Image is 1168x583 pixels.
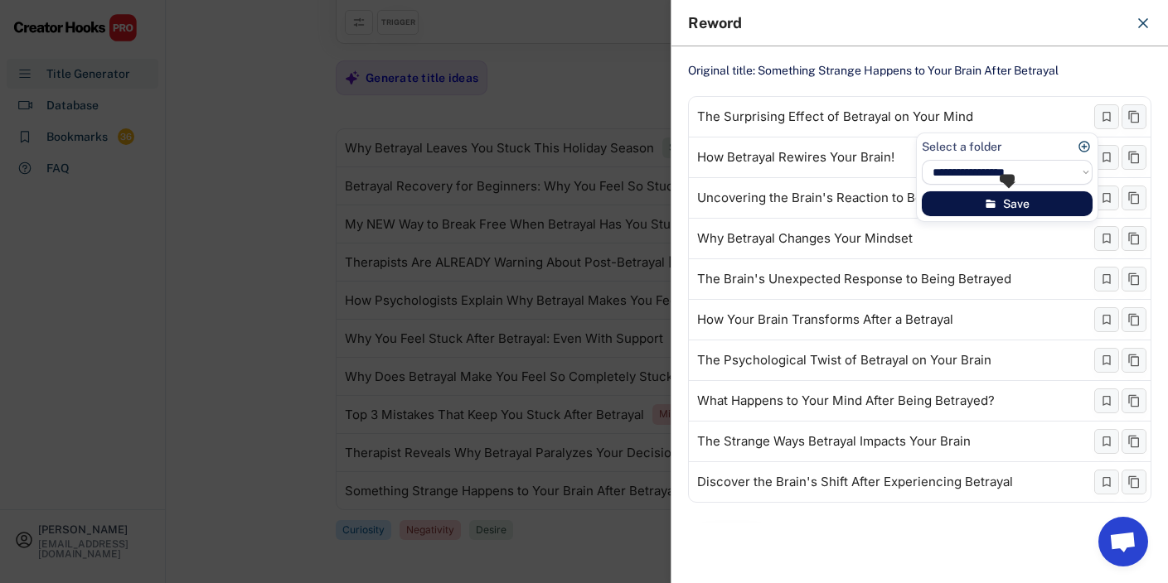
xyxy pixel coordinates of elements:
div: What Happens to Your Mind After Being Betrayed? [697,394,995,407]
div: How Betrayal Rewires Your Brain! [697,151,894,164]
button: Save [922,191,1093,216]
div: The Surprising Effect of Betrayal on Your Mind [697,110,973,123]
div: The Strange Ways Betrayal Impacts Your Brain [697,435,971,448]
div: Uncovering the Brain's Reaction to Betrayal [697,191,955,205]
div: How Your Brain Transforms After a Betrayal [697,313,953,326]
div: Select a folder [922,138,1002,156]
a: Open chat [1098,517,1148,566]
div: The Brain's Unexpected Response to Being Betrayed [697,272,1011,286]
div: Discover the Brain's Shift After Experiencing Betrayal [697,475,1013,489]
div: The Psychological Twist of Betrayal on Your Brain [697,354,991,367]
div: Original title: Something Strange Happens to Your Brain After Betrayal [688,63,1151,79]
div: Reword [688,16,1125,31]
div: Why Betrayal Changes Your Mindset [697,232,913,245]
